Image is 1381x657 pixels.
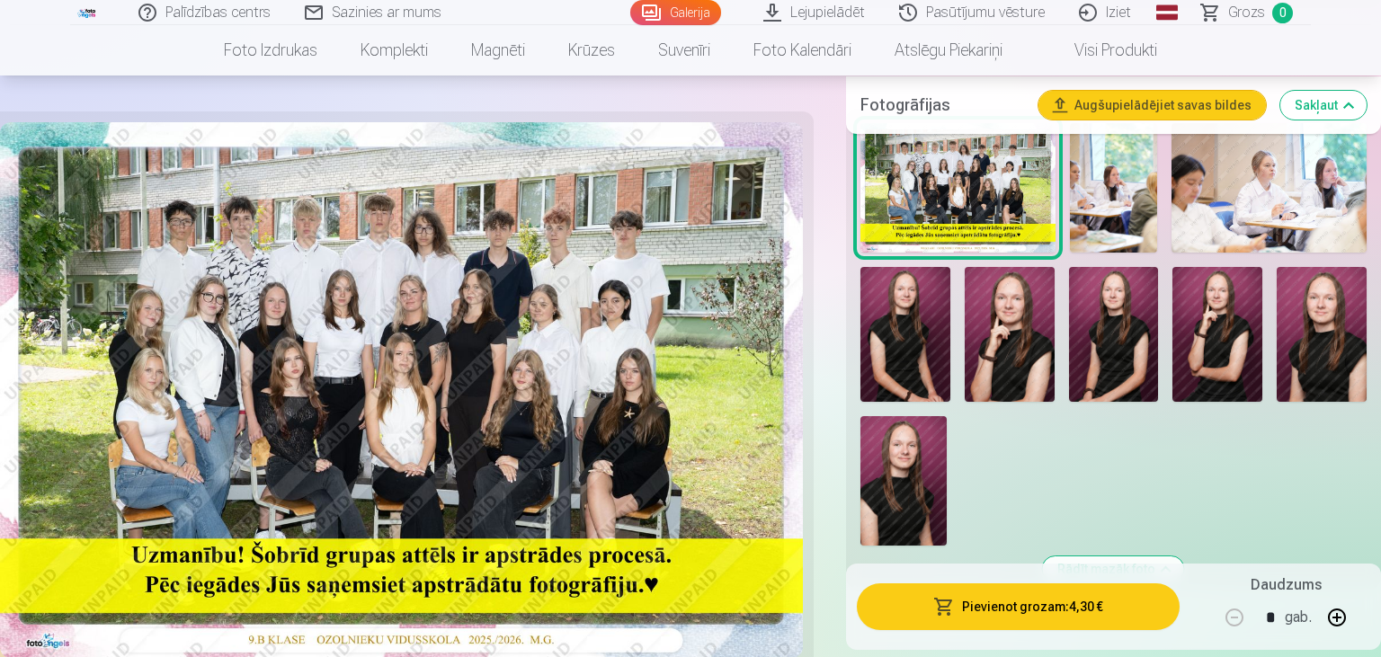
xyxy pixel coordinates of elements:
a: Atslēgu piekariņi [873,25,1024,75]
h5: Daudzums [1251,574,1322,596]
span: Grozs [1228,2,1265,23]
button: Augšupielādējiet savas bildes [1038,90,1266,119]
img: /fa1 [77,7,97,18]
a: Foto kalendāri [732,25,873,75]
div: gab. [1285,596,1312,639]
button: Sakļaut [1280,90,1367,119]
a: Krūzes [547,25,637,75]
a: Magnēti [450,25,547,75]
a: Visi produkti [1024,25,1179,75]
a: Komplekti [339,25,450,75]
button: Pievienot grozam:4,30 € [857,583,1180,630]
h5: Fotogrāfijas [860,92,1024,117]
a: Suvenīri [637,25,732,75]
span: 0 [1272,3,1293,23]
a: Foto izdrukas [202,25,339,75]
button: Rādīt mazāk foto [1043,556,1184,582]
